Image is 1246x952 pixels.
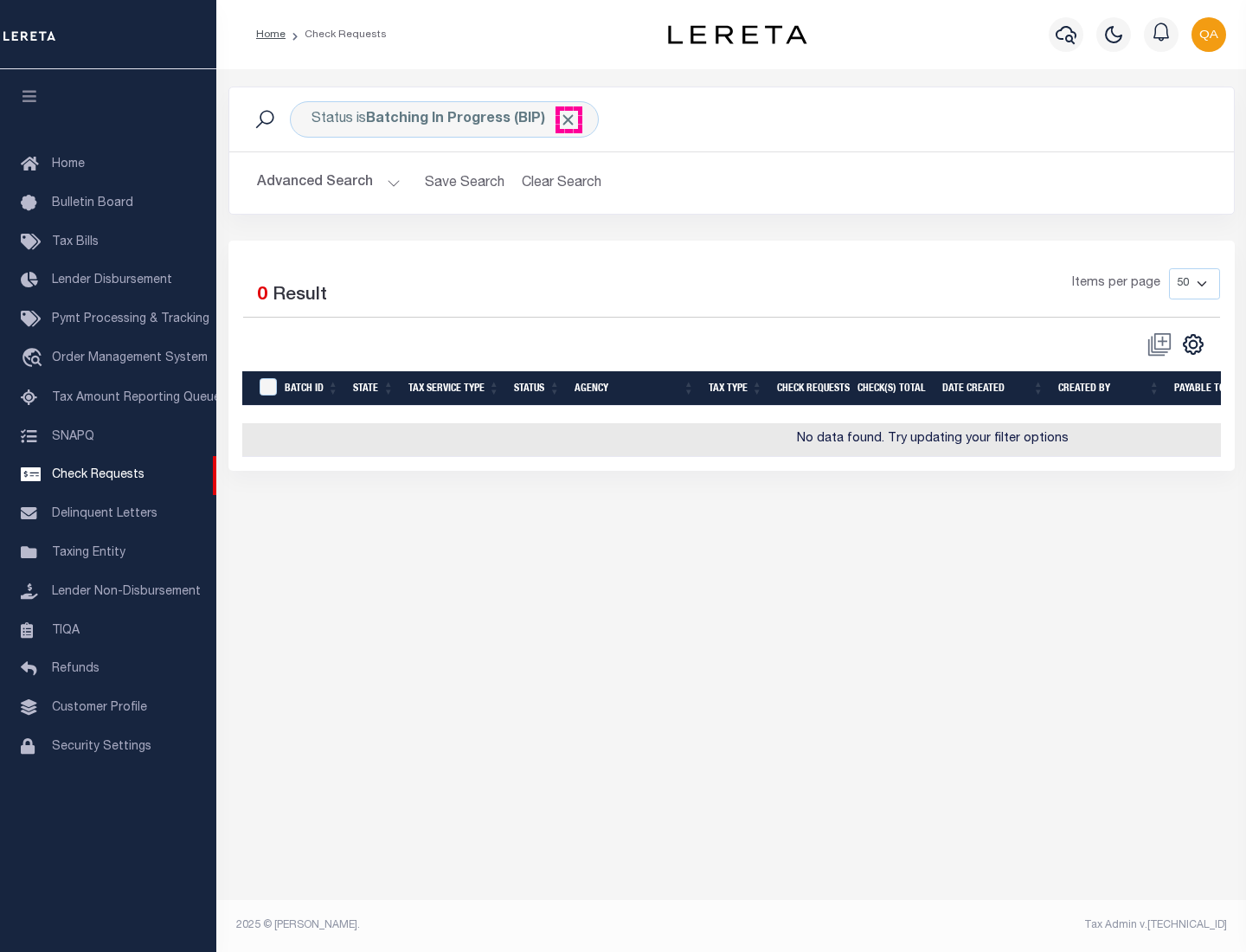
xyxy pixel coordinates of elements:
[273,282,327,310] label: Result
[52,430,94,442] span: SNAPQ
[52,392,221,404] span: Tax Amount Reporting Queue
[568,371,702,407] th: Agency: activate to sort column ascending
[702,371,770,407] th: Tax Type: activate to sort column ascending
[52,236,99,248] span: Tax Bills
[346,371,401,407] th: State: activate to sort column ascending
[52,274,172,286] span: Lender Disbursement
[1051,371,1167,407] th: Created By: activate to sort column ascending
[286,27,387,42] li: Check Requests
[744,917,1227,933] div: Tax Admin v.[TECHNICAL_ID]
[52,547,125,559] span: Taxing Entity
[21,348,48,370] i: travel_explore
[507,371,568,407] th: Status: activate to sort column ascending
[1191,17,1226,52] img: svg+xml;base64,PHN2ZyB4bWxucz0iaHR0cDovL3d3dy53My5vcmcvMjAwMC9zdmciIHBvaW50ZXItZXZlbnRzPSJub25lIi...
[52,352,208,364] span: Order Management System
[935,371,1051,407] th: Date Created: activate to sort column ascending
[401,371,507,407] th: Tax Service Type: activate to sort column ascending
[52,158,85,170] span: Home
[52,663,100,675] span: Refunds
[52,469,145,481] span: Check Requests
[278,371,346,407] th: Batch Id: activate to sort column ascending
[290,101,599,138] div: Status is
[52,313,209,325] span: Pymt Processing & Tracking
[52,702,147,714] span: Customer Profile
[256,29,286,40] a: Home
[668,25,806,44] img: logo-dark.svg
[52,197,133,209] span: Bulletin Board
[52,624,80,636] span: TIQA
[515,166,609,200] button: Clear Search
[414,166,515,200] button: Save Search
[366,113,577,126] b: Batching In Progress (BIP)
[52,741,151,753] span: Security Settings
[1072,274,1160,293] span: Items per page
[52,586,201,598] span: Lender Non-Disbursement
[223,917,732,933] div: 2025 © [PERSON_NAME].
[52,508,157,520] span: Delinquent Letters
[770,371,851,407] th: Check Requests
[257,286,267,305] span: 0
[559,111,577,129] span: Click to Remove
[257,166,401,200] button: Advanced Search
[851,371,935,407] th: Check(s) Total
